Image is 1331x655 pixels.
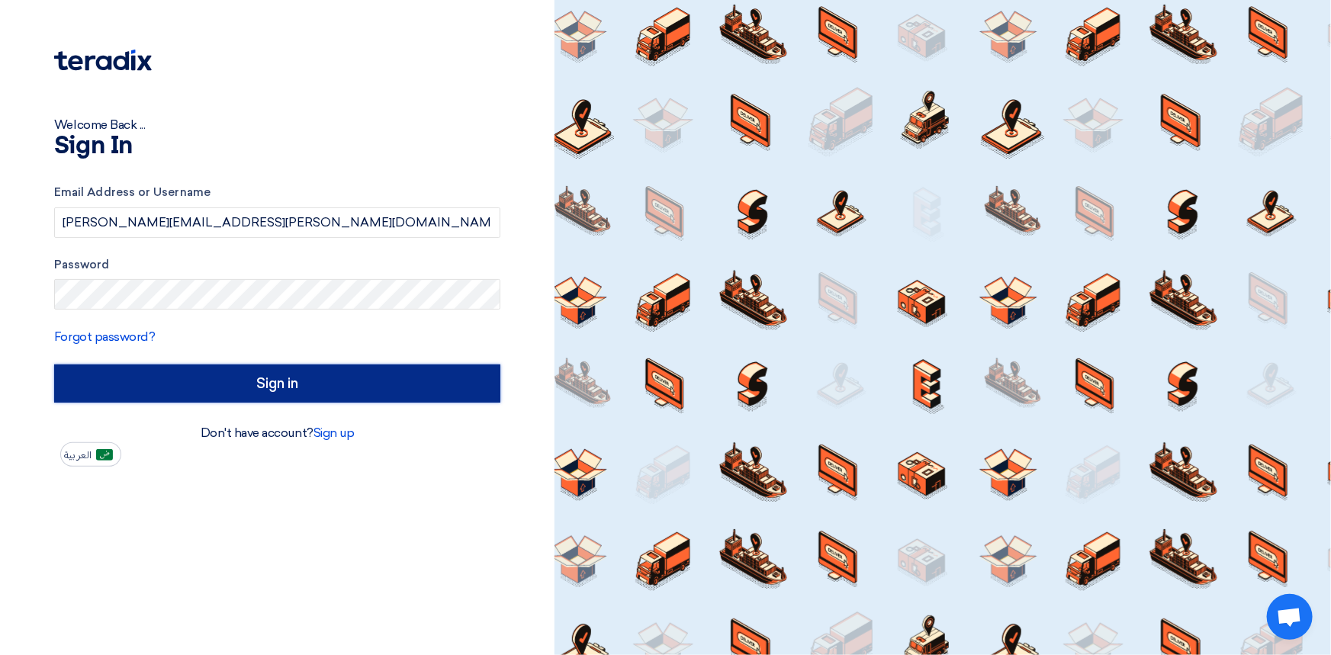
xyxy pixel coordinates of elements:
[54,207,500,238] input: Enter your business email or username
[54,364,500,403] input: Sign in
[96,449,113,461] img: ar-AR.png
[313,425,355,440] a: Sign up
[54,50,152,71] img: Teradix logo
[54,184,500,201] label: Email Address or Username
[60,442,121,467] button: العربية
[54,329,155,344] a: Forgot password?
[54,134,500,159] h1: Sign In
[1267,594,1313,640] a: Open chat
[54,116,500,134] div: Welcome Back ...
[54,256,500,274] label: Password
[54,424,500,442] div: Don't have account?
[64,450,92,461] span: العربية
